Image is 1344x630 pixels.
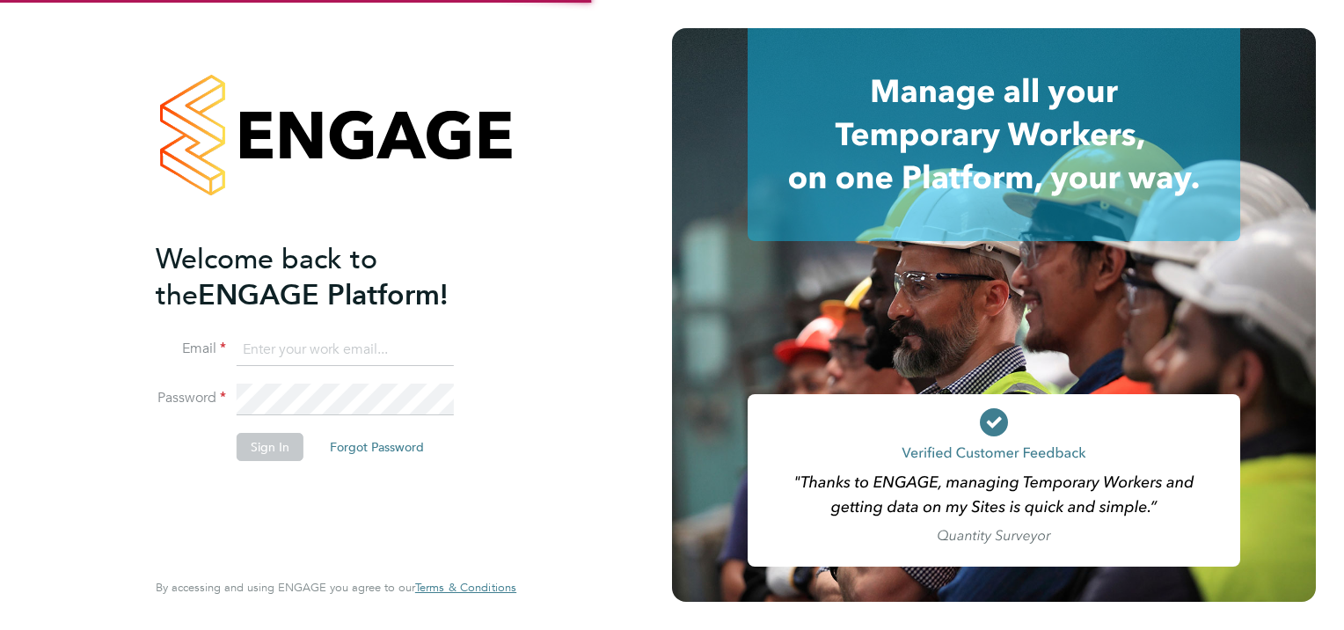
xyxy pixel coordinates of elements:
[156,389,226,407] label: Password
[237,334,454,366] input: Enter your work email...
[156,340,226,358] label: Email
[156,580,516,595] span: By accessing and using ENGAGE you agree to our
[415,580,516,595] span: Terms & Conditions
[156,242,377,312] span: Welcome back to the
[415,581,516,595] a: Terms & Conditions
[156,241,499,313] h2: ENGAGE Platform!
[237,433,303,461] button: Sign In
[316,433,438,461] button: Forgot Password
